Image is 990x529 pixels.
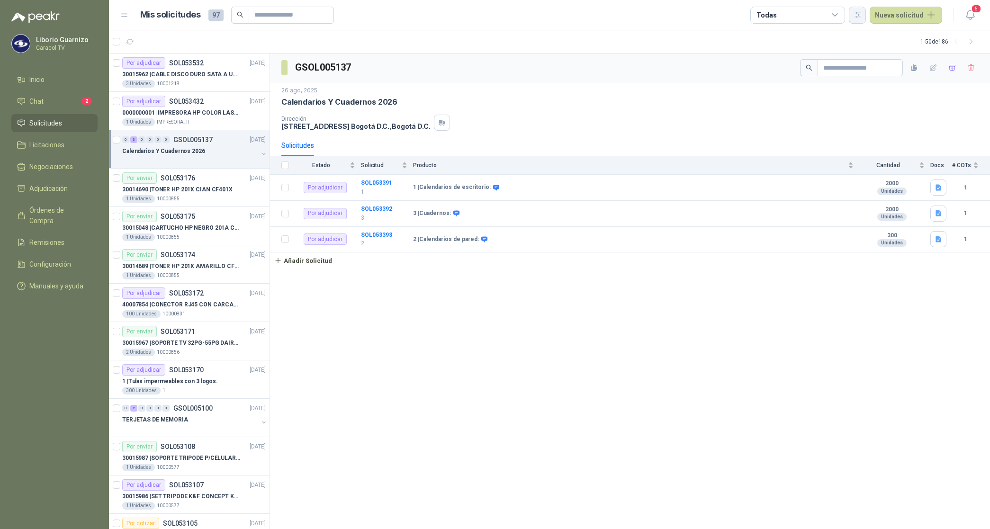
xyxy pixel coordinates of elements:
[281,86,317,95] p: 26 ago, 2025
[157,80,180,88] p: 10001218
[29,161,73,172] span: Negociaciones
[122,326,157,337] div: Por enviar
[29,205,89,226] span: Órdenes de Compra
[162,310,185,318] p: 10000831
[29,140,64,150] span: Licitaciones
[163,520,198,527] p: SOL053105
[122,441,157,452] div: Por enviar
[169,60,204,66] p: SOL053532
[877,239,907,247] div: Unidades
[295,156,361,175] th: Estado
[157,195,180,203] p: 10000855
[122,364,165,376] div: Por adjudicar
[877,213,907,221] div: Unidades
[237,11,243,18] span: search
[29,259,71,269] span: Configuración
[122,310,161,318] div: 100 Unidades
[11,92,98,110] a: Chat2
[109,169,270,207] a: Por enviarSOL053176[DATE] 30014690 |TONER HP 201X CIAN CF401X1 Unidades10000855
[859,206,925,214] b: 2000
[122,211,157,222] div: Por enviar
[122,80,155,88] div: 3 Unidades
[122,108,240,117] p: 0000000001 | IMPRESORA HP COLOR LASERJET MANAGED E45028DN
[138,405,145,412] div: 0
[109,92,270,130] a: Por adjudicarSOL053432[DATE] 0000000001 |IMPRESORA HP COLOR LASERJET MANAGED E45028DN1 UnidadesIM...
[157,464,180,471] p: 10000577
[122,185,233,194] p: 30014690 | TONER HP 201X CIAN CF401X
[281,97,397,107] p: Calendarios Y Cuadernos 2026
[413,162,846,169] span: Producto
[250,97,266,106] p: [DATE]
[250,327,266,336] p: [DATE]
[361,239,407,248] p: 2
[29,183,68,194] span: Adjudicación
[157,272,180,279] p: 10000855
[173,405,213,412] p: GSOL005100
[29,96,44,107] span: Chat
[413,184,491,191] b: 1 | Calendarios de escritorio:
[109,54,270,92] a: Por adjudicarSOL053532[DATE] 30015962 |CABLE DISCO DURO SATA A USB 3.0 GENERICO3 Unidades10001218
[859,180,925,188] b: 2000
[877,188,907,195] div: Unidades
[29,237,64,248] span: Remisiones
[250,174,266,183] p: [DATE]
[122,405,129,412] div: 0
[281,140,314,151] div: Solicitudes
[930,156,952,175] th: Docs
[250,289,266,298] p: [DATE]
[122,464,155,471] div: 1 Unidades
[859,156,930,175] th: Cantidad
[122,249,157,260] div: Por enviar
[11,11,60,23] img: Logo peakr
[250,366,266,375] p: [DATE]
[122,134,268,164] a: 0 3 0 0 0 0 GSOL005137[DATE] Calendarios Y Cuadernos 2026
[162,387,165,395] p: 1
[130,136,137,143] div: 3
[361,232,392,238] b: SOL053393
[11,201,98,230] a: Órdenes de Compra
[154,136,162,143] div: 0
[161,213,195,220] p: SOL053175
[952,209,979,218] b: 1
[122,96,165,107] div: Por adjudicar
[859,162,917,169] span: Cantidad
[157,118,189,126] p: IMPRESORA_TI
[250,212,266,221] p: [DATE]
[169,367,204,373] p: SOL053170
[11,233,98,251] a: Remisiones
[11,114,98,132] a: Solicitudes
[250,442,266,451] p: [DATE]
[122,454,240,463] p: 30015987 | SOPORTE TRIPODE P/CELULAR GENERICO
[361,188,407,197] p: 1
[295,60,352,75] h3: GSOL005137
[122,300,240,309] p: 40007854 | CONECTOR RJ45 CON CARCASA CAT 5E
[122,136,129,143] div: 0
[122,479,165,491] div: Por adjudicar
[952,235,979,244] b: 1
[361,156,413,175] th: Solicitud
[304,233,347,245] div: Por adjudicar
[361,179,392,186] a: SOL053391
[413,210,451,217] b: 3 | Cuadernos:
[169,482,204,488] p: SOL053107
[109,322,270,360] a: Por enviarSOL053171[DATE] 30015967 |SOPORTE TV 32PG-55PG DAIRU LPA52-446KIT22 Unidades10000856
[122,118,155,126] div: 1 Unidades
[952,183,979,192] b: 1
[161,328,195,335] p: SOL053171
[859,232,925,240] b: 300
[870,7,942,24] button: Nueva solicitud
[971,4,981,13] span: 5
[161,251,195,258] p: SOL053174
[920,34,979,49] div: 1 - 50 de 186
[122,502,155,510] div: 1 Unidades
[122,518,159,529] div: Por cotizar
[122,70,240,79] p: 30015962 | CABLE DISCO DURO SATA A USB 3.0 GENERICO
[413,156,859,175] th: Producto
[122,349,155,356] div: 2 Unidades
[361,206,392,212] a: SOL053392
[154,405,162,412] div: 0
[169,290,204,296] p: SOL053172
[109,207,270,245] a: Por enviarSOL053175[DATE] 30015048 |CARTUCHO HP NEGRO 201A CF400X1 Unidades10000855
[140,8,201,22] h1: Mis solicitudes
[361,162,400,169] span: Solicitud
